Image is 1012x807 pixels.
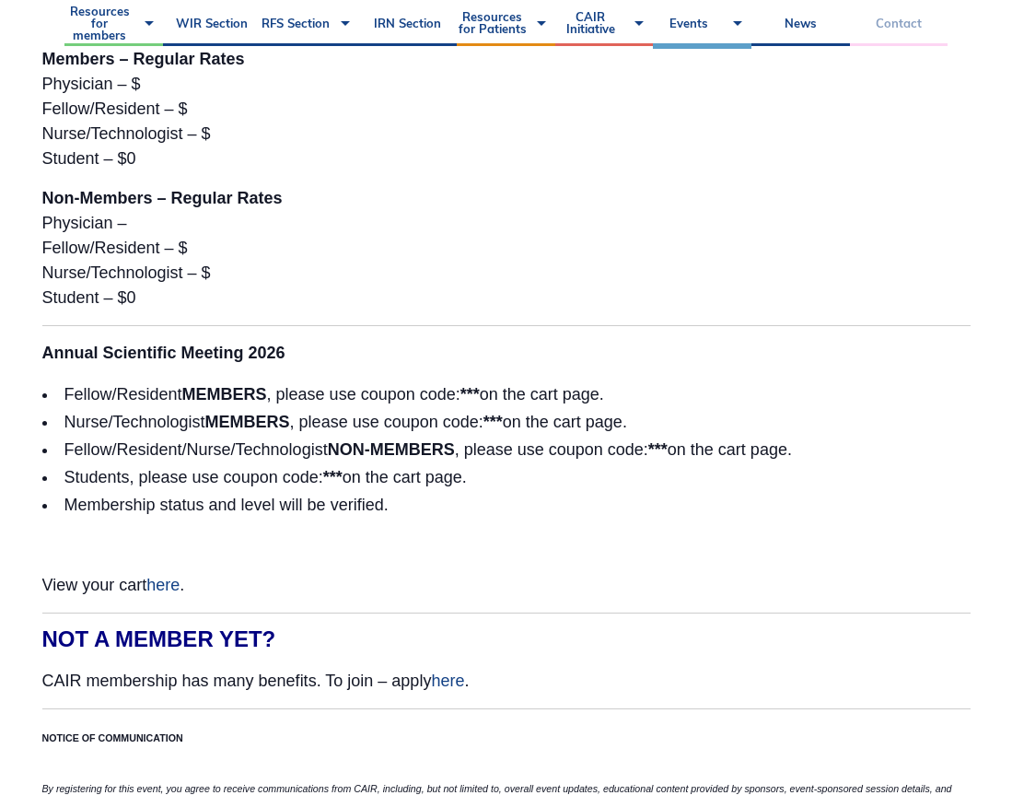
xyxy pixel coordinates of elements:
p: CAIR membership has many benefits. To join – apply . [42,669,971,694]
p: View your cart . [42,573,971,598]
strong: NOTICE OF COMMUNICATION [42,732,183,743]
strong: MEMBERS [205,413,290,431]
p: Physician – $ Fellow/Resident – $ Nurse/Technologist – $ Student – $0 [42,47,971,171]
a: here [431,672,464,690]
strong: Members – Regular Rates [42,50,245,68]
strong: MEMBERS [182,385,267,403]
p: Physician – Fellow/Resident – $ Nurse/Technologist – $ Student – $0 [42,186,971,310]
a: here [146,576,180,594]
li: Students, please use coupon code: on the cart page. [42,463,971,491]
li: Fellow/Resident , please use coupon code: on the cart page. [42,380,971,408]
li: Nurse/Technologist , please use coupon code: on the cart page. [42,408,971,436]
strong: Non-Members – Regular Rates [42,189,283,207]
li: Membership status and level will be verified. [42,491,971,519]
strong: NOT A MEMBER YET? [42,626,276,651]
li: Fellow/Resident/Nurse/Technologist , please use coupon code: on the cart page. [42,436,971,463]
strong: Annual Scientific Meeting 2026 [42,344,285,362]
strong: NON-MEMBERS [328,440,455,459]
